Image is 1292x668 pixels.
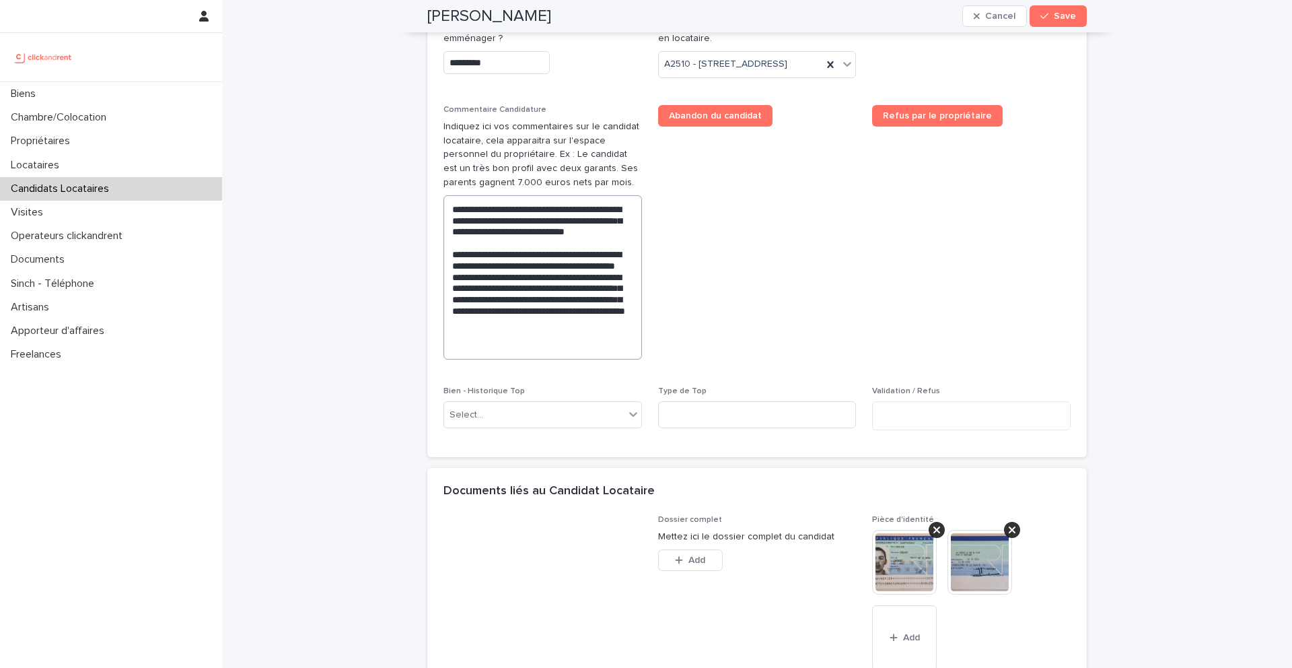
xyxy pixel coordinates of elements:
[5,182,120,195] p: Candidats Locataires
[664,57,787,71] span: A2510 - [STREET_ADDRESS]
[5,88,46,100] p: Biens
[5,159,70,172] p: Locataires
[5,253,75,266] p: Documents
[5,230,133,242] p: Operateurs clickandrent
[5,301,60,314] p: Artisans
[669,111,762,121] span: Abandon du candidat
[962,5,1027,27] button: Cancel
[658,530,857,544] p: Mettez ici le dossier complet du candidat
[443,120,642,190] p: Indiquez ici vos commentaires sur le candidat locataire, cela apparaitra sur l'espace personnel d...
[443,387,525,395] span: Bien - Historique Top
[688,556,705,565] span: Add
[1030,5,1087,27] button: Save
[872,387,940,395] span: Validation / Refus
[658,387,707,395] span: Type de Top
[1054,11,1076,21] span: Save
[450,408,483,422] div: Select...
[11,44,76,71] img: UCB0brd3T0yccxBKYDjQ
[443,106,546,114] span: Commentaire Candidature
[5,325,115,337] p: Apporteur d'affaires
[872,516,934,524] span: Pièce d'identité
[5,348,72,361] p: Freelances
[443,484,655,499] h2: Documents liés au Candidat Locataire
[883,111,992,121] span: Refus par le propriétaire
[985,11,1015,21] span: Cancel
[5,111,117,124] p: Chambre/Colocation
[658,516,722,524] span: Dossier complet
[658,105,773,127] a: Abandon du candidat
[872,105,1003,127] a: Refus par le propriétaire
[658,549,723,571] button: Add
[903,633,920,642] span: Add
[5,135,81,147] p: Propriétaires
[5,277,105,290] p: Sinch - Téléphone
[5,206,54,219] p: Visites
[427,7,551,26] h2: [PERSON_NAME]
